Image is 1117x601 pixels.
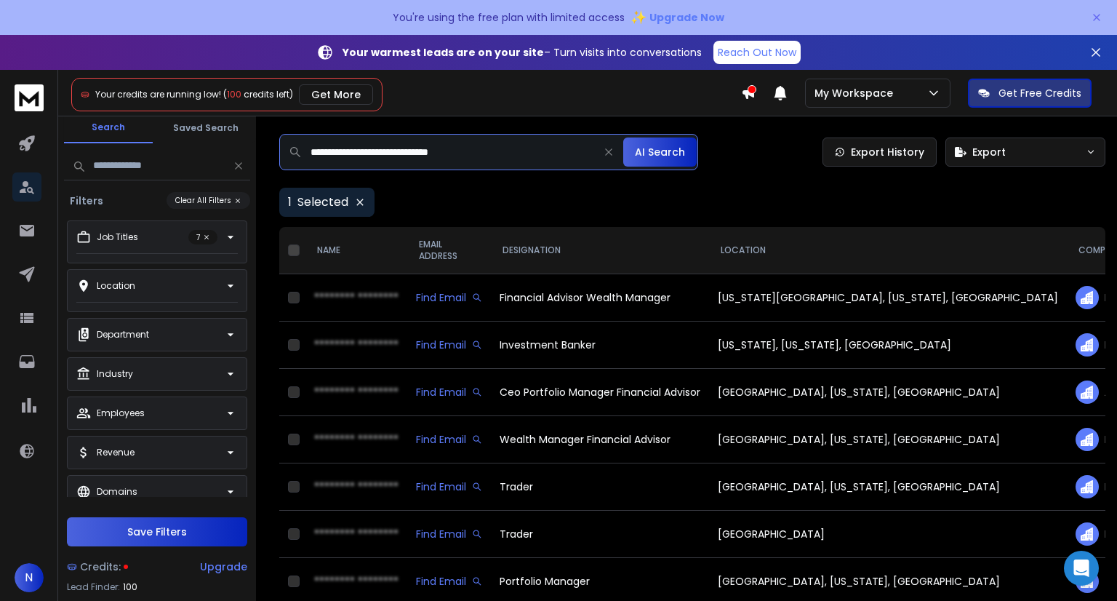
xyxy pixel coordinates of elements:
span: 100 [227,88,241,100]
button: Save Filters [67,517,247,546]
td: [GEOGRAPHIC_DATA] [709,511,1067,558]
p: Location [97,280,135,292]
th: LOCATION [709,227,1067,274]
td: Trader [491,463,709,511]
th: DESIGNATION [491,227,709,274]
td: [US_STATE], [US_STATE], [GEOGRAPHIC_DATA] [709,322,1067,369]
td: [GEOGRAPHIC_DATA], [US_STATE], [GEOGRAPHIC_DATA] [709,369,1067,416]
p: Department [97,329,149,341]
span: 100 [123,581,137,593]
a: Export History [822,138,937,167]
p: – Turn visits into conversations [343,45,702,60]
div: Find Email [416,290,482,305]
p: You're using the free plan with limited access [393,10,625,25]
span: Your credits are running low! [95,88,221,100]
div: Open Intercom Messenger [1064,551,1099,586]
span: ( credits left) [223,88,293,100]
span: Upgrade Now [649,10,724,25]
td: Ceo Portfolio Manager Financial Advisor [491,369,709,416]
div: Find Email [416,479,482,494]
p: Get Free Credits [998,86,1081,100]
p: Selected [297,194,348,211]
button: Get Free Credits [968,79,1092,108]
button: N [15,563,44,592]
button: AI Search [623,138,697,167]
div: Find Email [416,432,482,447]
strong: Your warmest leads are on your site [343,45,544,60]
a: Reach Out Now [713,41,801,64]
a: Credits:Upgrade [67,552,247,581]
button: Clear All Filters [167,192,250,209]
span: ✨ [630,7,646,28]
td: Financial Advisor Wealth Manager [491,274,709,322]
td: [GEOGRAPHIC_DATA], [US_STATE], [GEOGRAPHIC_DATA] [709,463,1067,511]
div: Upgrade [200,560,247,574]
p: Industry [97,368,133,380]
p: Lead Finder: [67,581,120,593]
th: NAME [305,227,407,274]
p: Revenue [97,447,135,458]
h3: Filters [64,194,109,208]
div: Find Email [416,574,482,589]
span: Export [972,145,1006,159]
button: Saved Search [161,114,250,143]
img: logo [15,84,44,111]
td: [GEOGRAPHIC_DATA], [US_STATE], [GEOGRAPHIC_DATA] [709,416,1067,463]
td: Investment Banker [491,322,709,369]
button: Search [64,113,153,143]
p: Reach Out Now [718,45,796,60]
td: Trader [491,511,709,558]
td: [US_STATE][GEOGRAPHIC_DATA], [US_STATE], [GEOGRAPHIC_DATA] [709,274,1067,322]
td: Wealth Manager Financial Advisor [491,416,709,463]
p: My Workspace [814,86,899,100]
span: 1 [288,194,292,211]
p: 7 [188,230,217,244]
th: EMAIL ADDRESS [407,227,491,274]
p: Domains [97,486,137,498]
span: Credits: [80,560,121,574]
p: Employees [97,407,145,419]
div: Find Email [416,385,482,399]
div: Find Email [416,527,482,541]
button: ✨Upgrade Now [630,3,724,32]
button: Get More [299,84,373,105]
div: Find Email [416,338,482,352]
p: Job Titles [97,231,138,243]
